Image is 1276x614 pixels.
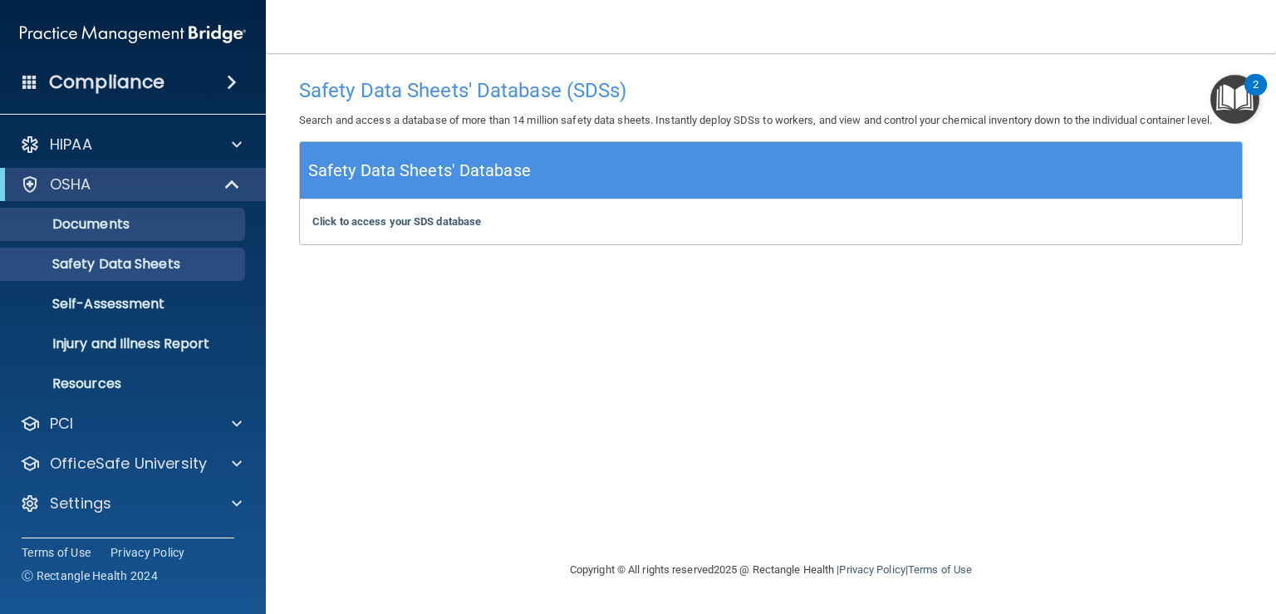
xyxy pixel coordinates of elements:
[11,216,238,233] p: Documents
[22,567,158,584] span: Ⓒ Rectangle Health 2024
[20,135,242,155] a: HIPAA
[22,544,91,561] a: Terms of Use
[11,296,238,312] p: Self-Assessment
[20,174,241,194] a: OSHA
[11,256,238,273] p: Safety Data Sheets
[49,71,164,94] h4: Compliance
[1210,75,1259,124] button: Open Resource Center, 2 new notifications
[50,494,111,513] p: Settings
[20,494,242,513] a: Settings
[299,111,1243,130] p: Search and access a database of more than 14 million safety data sheets. Instantly deploy SDSs to...
[1253,85,1259,106] div: 2
[11,376,238,392] p: Resources
[50,414,73,434] p: PCI
[20,17,246,51] img: PMB logo
[299,80,1243,101] h4: Safety Data Sheets' Database (SDSs)
[11,336,238,352] p: Injury and Illness Report
[50,135,92,155] p: HIPAA
[908,563,972,576] a: Terms of Use
[50,454,207,474] p: OfficeSafe University
[20,414,242,434] a: PCI
[110,544,185,561] a: Privacy Policy
[839,563,905,576] a: Privacy Policy
[50,174,91,194] p: OSHA
[308,156,531,185] h5: Safety Data Sheets' Database
[312,215,481,228] a: Click to access your SDS database
[20,454,242,474] a: OfficeSafe University
[468,543,1074,597] div: Copyright © All rights reserved 2025 @ Rectangle Health | |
